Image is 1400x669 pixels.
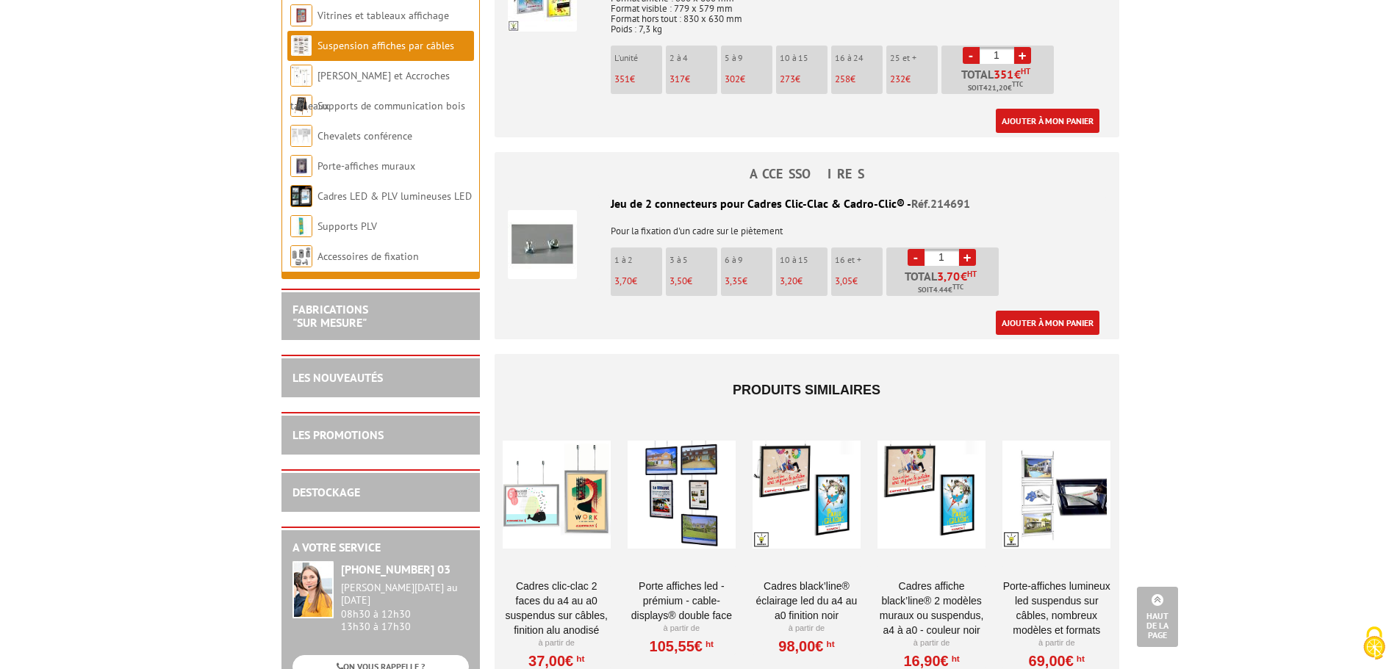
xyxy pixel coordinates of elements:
[341,562,450,576] strong: [PHONE_NUMBER] 03
[628,623,736,634] p: À partir de
[725,255,772,265] p: 6 à 9
[835,74,883,84] p: €
[937,270,961,282] span: 3,70
[1002,637,1110,649] p: À partir de
[983,82,1008,94] span: 421,20
[933,284,948,296] span: 4.44
[725,275,742,287] span: 3,35
[670,275,687,287] span: 3,50
[670,53,717,63] p: 2 à 4
[780,73,795,85] span: 273
[725,73,740,85] span: 302
[1021,66,1030,76] sup: HT
[780,276,828,286] p: €
[503,579,611,637] a: Cadres Clic-Clac 2 faces du A4 au A0 suspendus sur câbles, finition alu anodisé
[835,275,852,287] span: 3,05
[290,215,312,237] img: Supports PLV
[290,245,312,267] img: Accessoires de fixation
[968,82,1023,94] span: Soit €
[890,53,938,63] p: 25 et +
[835,255,883,265] p: 16 et +
[1002,579,1110,637] a: Porte-affiches lumineux LED suspendus sur câbles, nombreux modèles et formats
[835,53,883,63] p: 16 à 24
[317,220,377,233] a: Supports PLV
[780,275,797,287] span: 3,20
[614,73,630,85] span: 351
[890,74,938,84] p: €
[1014,47,1031,64] a: +
[1074,654,1085,664] sup: HT
[890,73,905,85] span: 232
[508,195,1106,212] div: Jeu de 2 connecteurs pour Cadres Clic-Clac & Cadro-Clic® -
[725,53,772,63] p: 5 à 9
[670,276,717,286] p: €
[908,249,925,266] a: -
[1356,625,1393,662] img: Cookies (fenêtre modale)
[614,53,662,63] p: L'unité
[937,270,977,282] span: €
[290,35,312,57] img: Suspension affiches par câbles
[317,189,472,203] a: Cadres LED & PLV lumineuses LED
[290,65,312,87] img: Cimaises et Accroches tableaux
[996,109,1099,133] a: Ajouter à mon panier
[890,270,999,296] p: Total
[292,485,360,499] a: DESTOCKAGE
[292,302,368,330] a: FABRICATIONS"Sur Mesure"
[780,255,828,265] p: 10 à 15
[918,284,963,296] span: Soit €
[945,68,1054,94] p: Total
[725,276,772,286] p: €
[835,73,850,85] span: 258
[967,269,977,279] sup: HT
[495,167,1119,181] h4: ACCESSOIRES
[317,159,415,173] a: Porte-affiches muraux
[341,582,469,632] div: 08h30 à 12h30 13h30 à 17h30
[877,579,986,637] a: Cadres affiche Black’Line® 2 modèles muraux ou suspendus, A4 à A0 - couleur noir
[292,561,334,618] img: widget-service.jpg
[292,427,384,442] a: LES PROMOTIONS
[528,657,584,665] a: 37,00€HT
[508,210,577,279] img: Jeu de 2 connecteurs pour Cadres Clic-Clac & Cadro-Clic®
[317,39,454,52] a: Suspension affiches par câbles
[753,623,861,634] p: À partir de
[290,125,312,147] img: Chevalets conférence
[503,637,611,649] p: À partir de
[614,74,662,84] p: €
[963,47,980,64] a: -
[903,657,959,665] a: 16,90€HT
[508,216,1106,236] p: Pour la fixation d'un cadre sur le piètement
[824,639,835,649] sup: HT
[341,582,469,607] div: [PERSON_NAME][DATE] au [DATE]
[292,541,469,554] h2: A votre service
[725,74,772,84] p: €
[317,250,419,263] a: Accessoires de fixation
[614,276,662,286] p: €
[317,99,465,112] a: Supports de communication bois
[1012,80,1023,88] sup: TTC
[670,73,685,85] span: 317
[290,185,312,207] img: Cadres LED & PLV lumineuses LED
[614,275,632,287] span: 3,70
[317,129,412,142] a: Chevalets conférence
[317,9,449,22] a: Vitrines et tableaux affichage
[835,276,883,286] p: €
[1014,68,1021,80] span: €
[949,654,960,664] sup: HT
[996,311,1099,335] a: Ajouter à mon panier
[733,383,880,397] span: Produits similaires
[753,579,861,623] a: Cadres Black’Line® éclairage LED du A4 au A0 finition noir
[780,74,828,84] p: €
[1029,657,1085,665] a: 69,00€HT
[670,74,717,84] p: €
[911,196,970,211] span: Réf.214691
[703,639,714,649] sup: HT
[292,370,383,385] a: LES NOUVEAUTÉS
[778,642,834,651] a: 98,00€HT
[959,249,976,266] a: +
[290,4,312,26] img: Vitrines et tableaux affichage
[994,68,1014,80] span: 351
[290,155,312,177] img: Porte-affiches muraux
[573,654,584,664] sup: HT
[290,69,450,112] a: [PERSON_NAME] et Accroches tableaux
[1349,619,1400,669] button: Cookies (fenêtre modale)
